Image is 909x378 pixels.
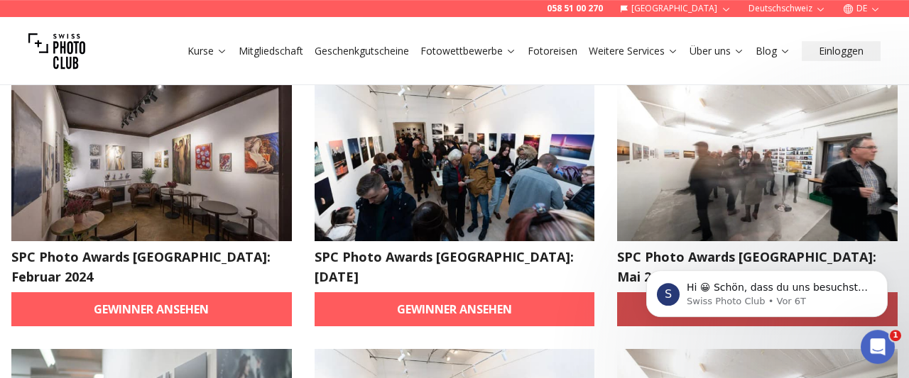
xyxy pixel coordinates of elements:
[861,330,895,364] iframe: Intercom live chat
[625,240,909,340] iframe: Intercom notifications Nachricht
[690,44,744,58] a: Über uns
[415,41,522,61] button: Fotowettbewerbe
[315,247,595,287] h2: SPC Photo Awards [GEOGRAPHIC_DATA]: [DATE]
[617,84,898,241] img: SPC Photo Awards Zürich: Mai 2024
[28,23,85,79] img: Swiss photo club
[315,84,595,241] img: SPC Photo Awards Geneva: April 2024
[239,44,303,58] a: Mitgliedschaft
[11,292,292,326] a: Gewinner ansehen
[583,41,684,61] button: Weitere Services
[11,84,292,241] img: SPC Photo Awards Zürich: Februar 2024
[617,247,898,287] h2: SPC Photo Awards [GEOGRAPHIC_DATA]: Mai 2024
[589,44,678,58] a: Weitere Services
[547,3,603,14] a: 058 51 00 270
[617,292,898,326] a: Gewinner ansehen
[750,41,796,61] button: Blog
[420,44,516,58] a: Fotowettbewerbe
[315,292,595,326] a: Gewinner ansehen
[233,41,309,61] button: Mitgliedschaft
[11,247,292,287] h2: SPC Photo Awards [GEOGRAPHIC_DATA]: Februar 2024
[684,41,750,61] button: Über uns
[182,41,233,61] button: Kurse
[756,44,790,58] a: Blog
[187,44,227,58] a: Kurse
[802,41,881,61] button: Einloggen
[890,330,901,341] span: 1
[315,44,409,58] a: Geschenkgutscheine
[522,41,583,61] button: Fotoreisen
[528,44,577,58] a: Fotoreisen
[309,41,415,61] button: Geschenkgutscheine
